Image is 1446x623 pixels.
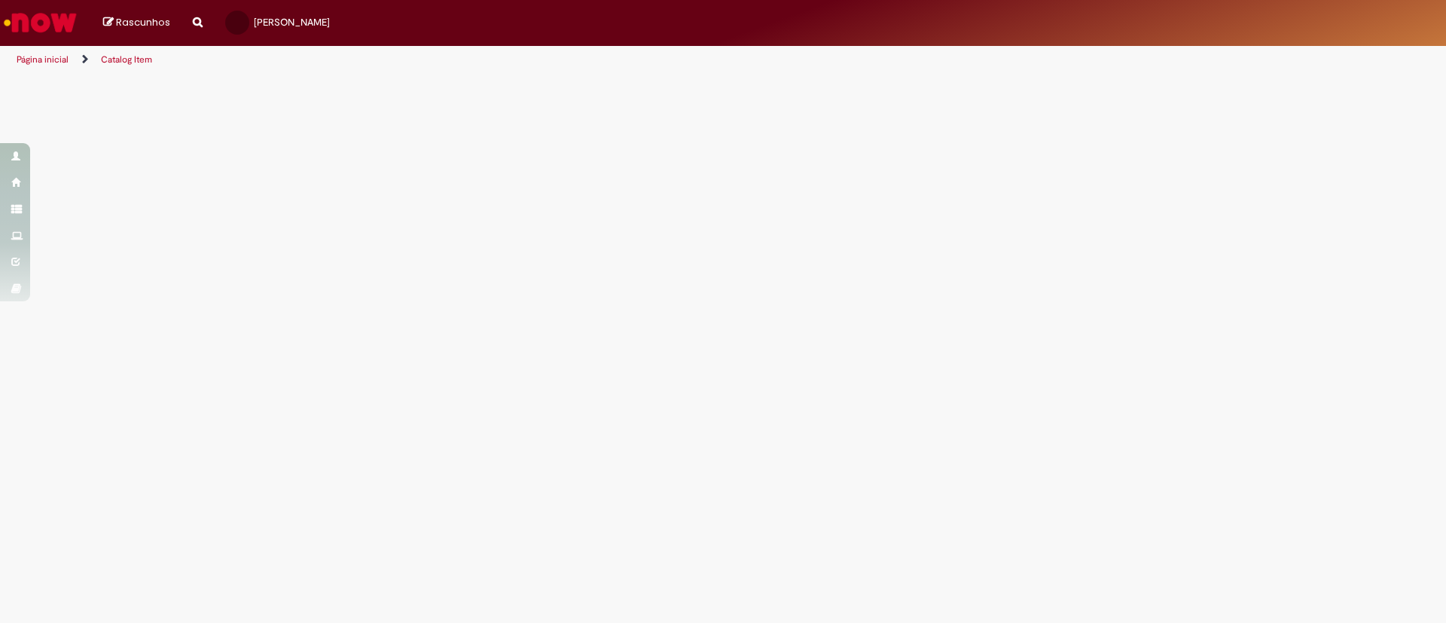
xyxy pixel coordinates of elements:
img: ServiceNow [2,8,79,38]
ul: Trilhas de página [11,46,953,74]
a: Rascunhos [103,16,170,30]
span: [PERSON_NAME] [254,16,330,29]
span: Rascunhos [116,15,170,29]
a: Página inicial [17,53,69,66]
a: Catalog Item [101,53,152,66]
